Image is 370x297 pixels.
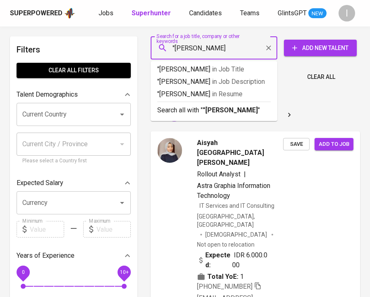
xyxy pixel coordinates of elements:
button: Add New Talent [284,40,357,56]
span: | [244,169,246,179]
a: Superhunter [132,8,173,19]
h6: Filters [17,43,131,56]
span: [DEMOGRAPHIC_DATA] [205,230,268,239]
b: Total YoE: [207,272,238,282]
span: in Job Title [212,65,244,73]
div: Years of Experience [17,247,131,264]
p: "[PERSON_NAME] [157,64,271,74]
div: Talent Demographics [17,86,131,103]
p: Talent Demographics [17,90,78,100]
p: "[PERSON_NAME] [157,89,271,99]
span: Add to job [319,140,349,149]
div: [GEOGRAPHIC_DATA], [GEOGRAPHIC_DATA] [197,212,283,229]
input: Value [96,221,131,238]
span: IT Services and IT Consulting [199,202,274,209]
a: Teams [240,8,261,19]
b: Superhunter [132,9,171,17]
button: Clear All filters [17,63,131,78]
button: Add to job [315,138,353,151]
span: Teams [240,9,259,17]
img: 44bdca33d62932e568bee583d5ccfbd2.png [157,138,182,163]
b: Expected: [205,250,232,270]
span: 1 [240,272,244,282]
a: Superpoweredapp logo [10,7,75,19]
span: Clear All [307,72,335,82]
span: Jobs [99,9,113,17]
div: Expected Salary [17,175,131,191]
p: Years of Experience [17,251,74,261]
span: Add New Talent [291,43,350,53]
span: Candidates [189,9,222,17]
span: 0 [22,269,24,275]
span: in Resume [212,90,243,98]
span: GlintsGPT [278,9,307,17]
button: Go to next page [283,108,296,121]
p: Please select a Country first [22,157,125,165]
span: [PHONE_NUMBER] [197,283,252,290]
p: Search all with " " [157,105,271,115]
div: Superpowered [10,9,62,18]
button: Open [116,197,128,209]
span: Clear All filters [23,65,124,76]
img: app logo [64,7,75,19]
div: I [339,5,355,21]
button: Clear [263,42,274,54]
p: "[PERSON_NAME] [157,77,271,87]
button: Save [283,138,310,151]
div: IDR 6.000.000 [197,250,270,270]
input: Value [30,221,64,238]
button: Clear All [304,69,339,85]
span: Astra Graphia Information Technology [197,182,270,200]
a: Jobs [99,8,115,19]
span: NEW [308,10,327,18]
b: "[PERSON_NAME] [203,106,258,114]
p: Not open to relocation [197,240,255,249]
button: Open [116,109,128,120]
a: Candidates [189,8,223,19]
p: Expected Salary [17,178,63,188]
span: Rollout Analyst [197,170,240,178]
a: GlintsGPT NEW [278,8,327,19]
span: Save [287,140,305,149]
span: Aisyah [GEOGRAPHIC_DATA] [PERSON_NAME] [197,138,283,168]
span: 10+ [120,269,128,275]
span: in Job Description [212,78,265,86]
